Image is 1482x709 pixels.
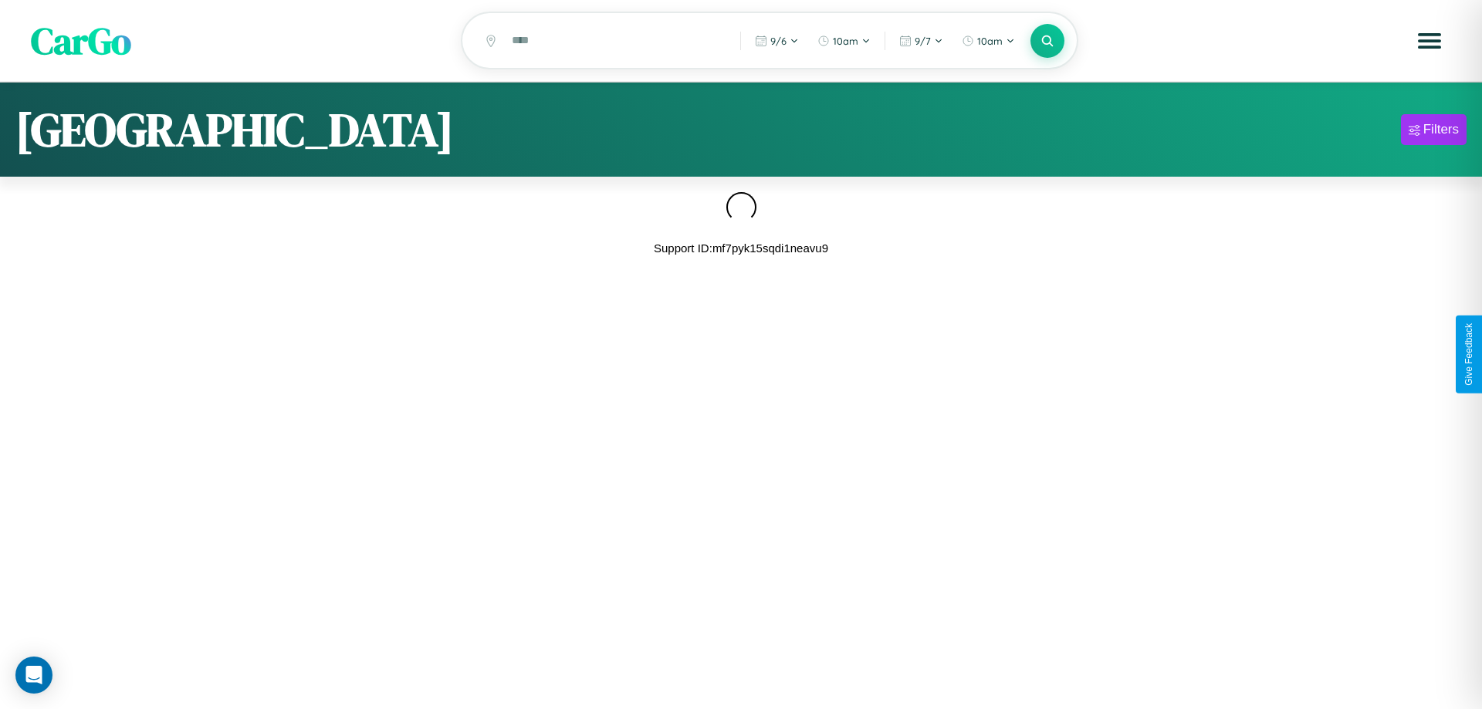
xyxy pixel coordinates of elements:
[915,35,931,47] span: 9 / 7
[31,15,131,66] span: CarGo
[654,238,828,258] p: Support ID: mf7pyk15sqdi1neavu9
[977,35,1003,47] span: 10am
[833,35,858,47] span: 10am
[954,29,1023,53] button: 10am
[1408,19,1451,62] button: Open menu
[770,35,787,47] span: 9 / 6
[15,98,454,161] h1: [GEOGRAPHIC_DATA]
[810,29,878,53] button: 10am
[1463,323,1474,386] div: Give Feedback
[1423,122,1459,137] div: Filters
[892,29,951,53] button: 9/7
[747,29,807,53] button: 9/6
[1401,114,1467,145] button: Filters
[15,657,52,694] div: Open Intercom Messenger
